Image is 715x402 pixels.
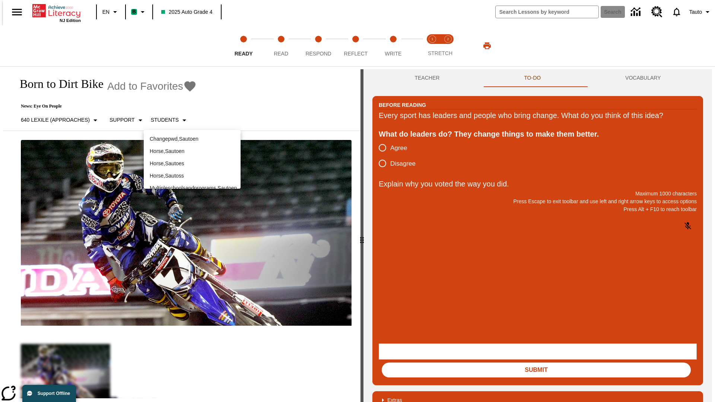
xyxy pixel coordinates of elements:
p: Horse , Sautoen [150,147,235,155]
p: Changepwd , Sautoen [150,135,235,143]
p: Horse , Sautoss [150,172,235,180]
p: Horse , Sautoes [150,160,235,167]
p: Multipleschoolsandprograms , Sautoen [150,184,235,192]
body: Explain why you voted the way you did. Maximum 1000 characters Press Alt + F10 to reach toolbar P... [3,6,109,13]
